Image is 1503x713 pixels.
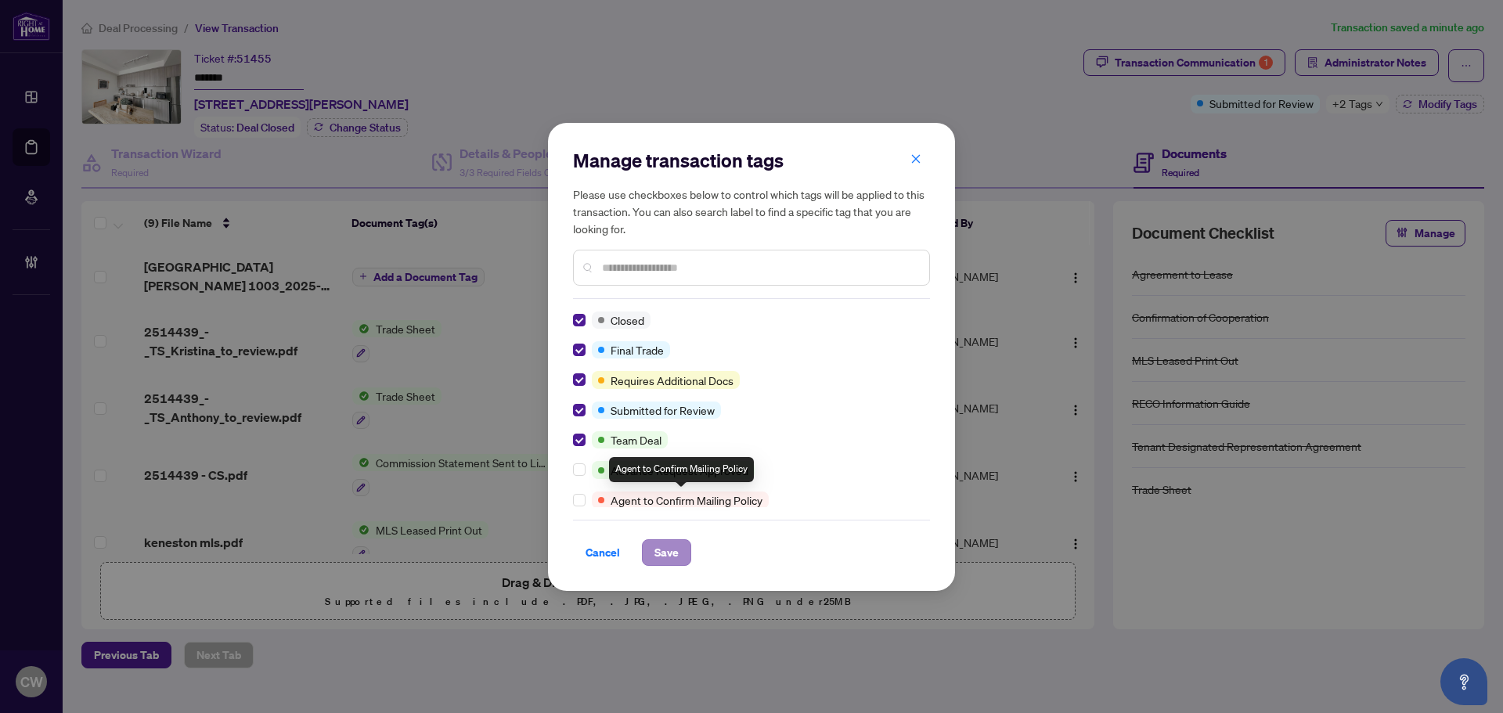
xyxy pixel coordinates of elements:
[611,372,733,389] span: Requires Additional Docs
[642,539,691,566] button: Save
[654,540,679,565] span: Save
[586,540,620,565] span: Cancel
[573,148,930,173] h2: Manage transaction tags
[1440,658,1487,705] button: Open asap
[611,431,661,448] span: Team Deal
[611,341,664,358] span: Final Trade
[573,539,633,566] button: Cancel
[573,185,930,237] h5: Please use checkboxes below to control which tags will be applied to this transaction. You can al...
[611,311,644,329] span: Closed
[611,492,762,509] span: Agent to Confirm Mailing Policy
[910,153,921,164] span: close
[609,457,754,482] div: Agent to Confirm Mailing Policy
[611,402,715,419] span: Submitted for Review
